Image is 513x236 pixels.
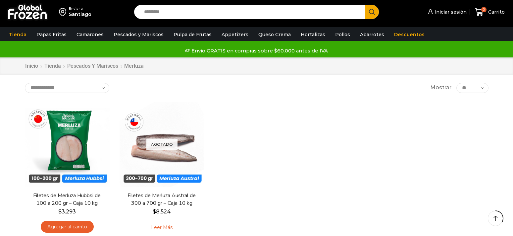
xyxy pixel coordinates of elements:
span: $ [58,208,62,215]
h1: Merluza [124,63,144,69]
a: Abarrotes [357,28,387,41]
a: Filetes de Merluza Austral de 300 a 700 gr – Caja 10 kg [124,192,200,207]
a: Camarones [73,28,107,41]
span: Mostrar [430,84,451,92]
a: Appetizers [218,28,252,41]
a: Pulpa de Frutas [170,28,215,41]
bdi: 8.524 [153,208,171,215]
bdi: 3.293 [58,208,76,215]
a: Pollos [332,28,353,41]
a: Agregar al carrito: “Filetes de Merluza Hubbsi de 100 a 200 gr – Caja 10 kg” [41,221,94,233]
a: Iniciar sesión [426,5,467,19]
button: Search button [365,5,379,19]
div: Santiago [69,11,91,18]
span: Iniciar sesión [433,9,467,15]
a: Pescados y Mariscos [110,28,167,41]
a: Queso Crema [255,28,294,41]
div: Enviar a [69,6,91,11]
img: address-field-icon.svg [59,6,69,18]
nav: Breadcrumb [25,62,144,70]
a: Descuentos [391,28,428,41]
a: Pescados y Mariscos [67,62,119,70]
span: 0 [481,7,487,12]
a: Filetes de Merluza Hubbsi de 100 a 200 gr – Caja 10 kg [29,192,105,207]
a: Papas Fritas [33,28,70,41]
a: Tienda [44,62,61,70]
p: Agotado [146,139,178,150]
a: Inicio [25,62,38,70]
a: Hortalizas [297,28,329,41]
a: Tienda [6,28,30,41]
select: Pedido de la tienda [25,83,109,93]
span: Carrito [487,9,505,15]
a: 0 Carrito [473,4,506,20]
a: Leé más sobre “Filetes de Merluza Austral de 300 a 700 gr - Caja 10 kg” [141,221,183,235]
span: $ [153,208,156,215]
